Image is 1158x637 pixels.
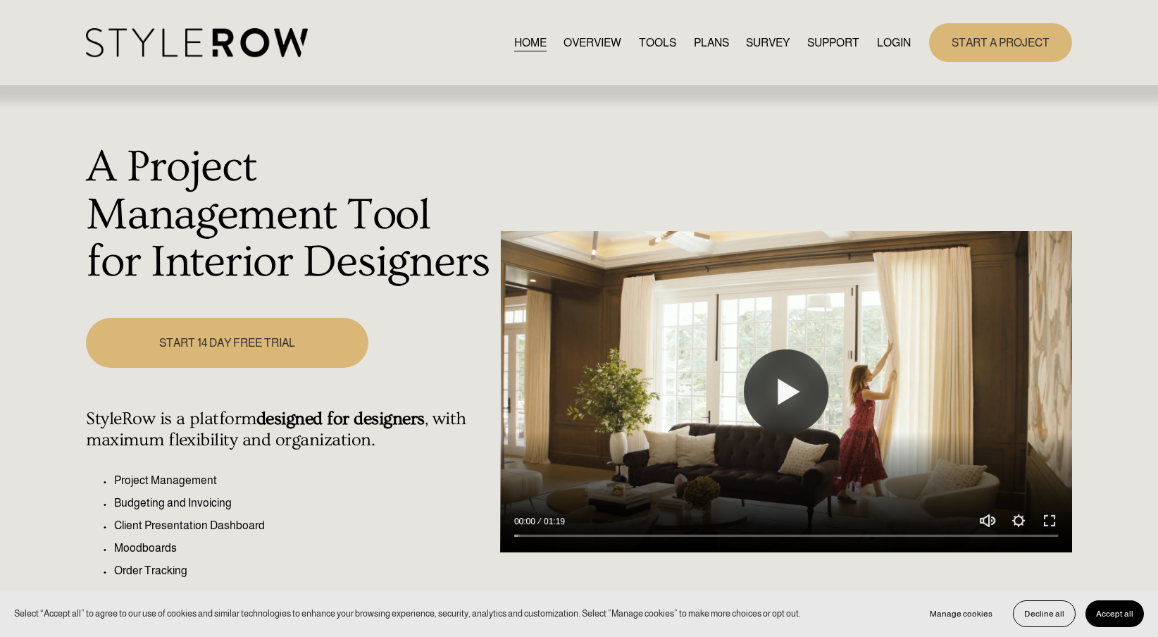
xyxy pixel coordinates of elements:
a: HOME [514,33,547,52]
a: PLANS [694,33,729,52]
strong: designed for designers [256,409,425,429]
button: Accept all [1085,600,1144,627]
p: Project Management [114,472,492,489]
a: OVERVIEW [564,33,621,52]
a: SURVEY [746,33,790,52]
button: Play [744,350,828,434]
img: StyleRow [86,28,308,57]
p: Order Tracking [114,562,492,579]
span: Accept all [1096,609,1133,619]
input: Seek [514,531,1058,541]
a: folder dropdown [807,33,859,52]
span: SUPPORT [807,35,859,51]
a: START A PROJECT [929,23,1072,62]
p: Budgeting and Invoicing [114,495,492,512]
p: Moodboards [114,540,492,557]
button: Manage cookies [919,600,1003,627]
p: Select “Accept all” to agree to our use of cookies and similar technologies to enhance your brows... [14,607,801,620]
span: Decline all [1024,609,1064,619]
a: LOGIN [877,33,911,52]
button: Decline all [1013,600,1076,627]
p: Client Presentation Dashboard [114,517,492,534]
h1: A Project Management Tool for Interior Designers [86,144,492,287]
div: Current time [514,514,539,528]
div: Duration [539,514,568,528]
a: START 14 DAY FREE TRIAL [86,318,368,368]
a: TOOLS [639,33,676,52]
h4: StyleRow is a platform , with maximum flexibility and organization. [86,409,492,451]
span: Manage cookies [930,609,992,619]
